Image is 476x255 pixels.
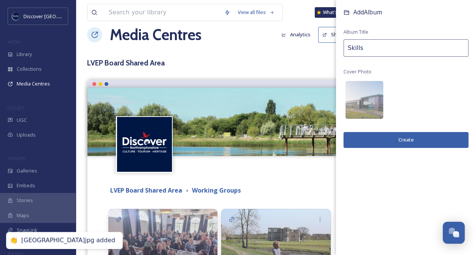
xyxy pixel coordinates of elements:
span: MEDIA [8,39,21,45]
a: View all files [234,5,278,20]
input: Search your library [105,4,220,21]
span: WIDGETS [8,155,25,161]
strong: LVEP Board Shared Area [110,186,182,194]
img: dfde90a7-404b-45e6-9575-8ff9313f1f1e.jpg [345,81,383,119]
span: Uploads [17,131,36,138]
span: UGC [17,117,27,124]
span: Collections [17,65,42,73]
h3: LVEP Board Shared Area [87,58,465,68]
span: Album Title [343,28,368,36]
button: Share [318,27,349,42]
div: 👏 [10,236,17,244]
button: Open Chat [443,222,465,244]
span: SnapLink [17,227,37,234]
span: COLLECT [8,105,24,110]
img: Stanwick Lakes.jpg [87,88,464,156]
img: Untitled%20design%20%282%29.png [117,117,172,172]
a: Media Centres [110,23,201,46]
button: Create [343,132,468,148]
span: Embeds [17,182,35,189]
span: Discover [GEOGRAPHIC_DATA] [23,12,92,20]
span: Galleries [17,167,37,174]
div: [GEOGRAPHIC_DATA]jpg added [21,236,115,244]
span: Add Album [353,8,382,16]
span: Library [17,51,32,58]
a: Analytics [278,27,318,42]
img: Untitled%20design%20%282%29.png [12,12,20,20]
span: Media Centres [17,80,50,87]
span: Cover Photo [343,68,371,75]
span: Maps [17,212,29,219]
strong: Working Groups [192,186,241,194]
a: What's New [315,7,353,18]
span: Stories [17,197,33,204]
button: Analytics [278,27,314,42]
input: My Album [343,39,468,57]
